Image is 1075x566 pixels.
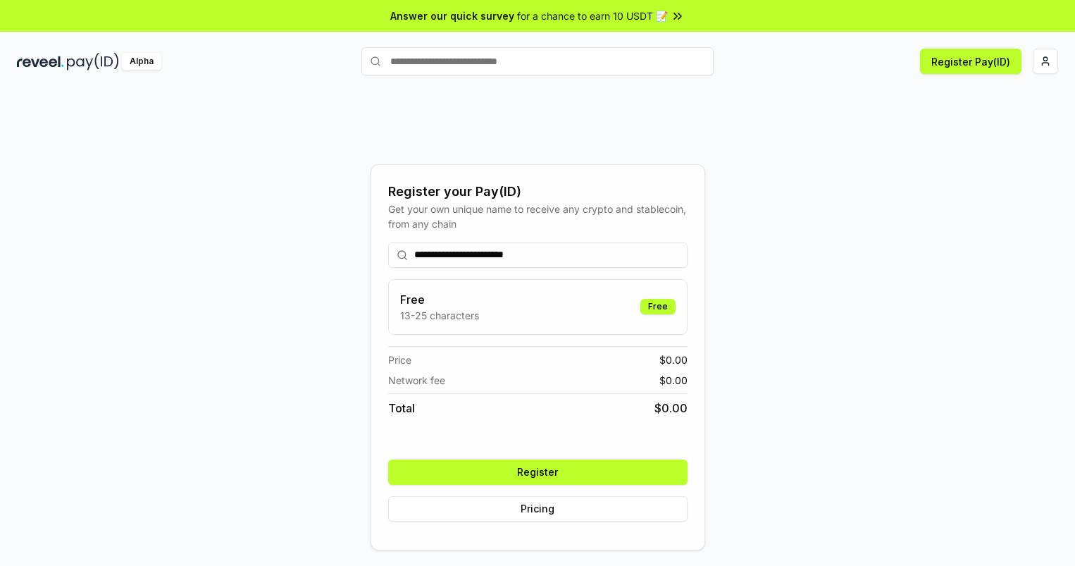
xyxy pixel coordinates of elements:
[920,49,1021,74] button: Register Pay(ID)
[388,400,415,417] span: Total
[17,53,64,70] img: reveel_dark
[122,53,161,70] div: Alpha
[388,352,411,367] span: Price
[388,460,688,485] button: Register
[388,496,688,522] button: Pricing
[659,373,688,388] span: $ 0.00
[640,299,676,314] div: Free
[388,182,688,202] div: Register your Pay(ID)
[400,308,479,323] p: 13-25 characters
[517,8,668,23] span: for a chance to earn 10 USDT 📝
[388,202,688,231] div: Get your own unique name to receive any crypto and stablecoin, from any chain
[654,400,688,417] span: $ 0.00
[390,8,514,23] span: Answer our quick survey
[388,373,445,388] span: Network fee
[400,291,479,308] h3: Free
[67,53,119,70] img: pay_id
[659,352,688,367] span: $ 0.00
